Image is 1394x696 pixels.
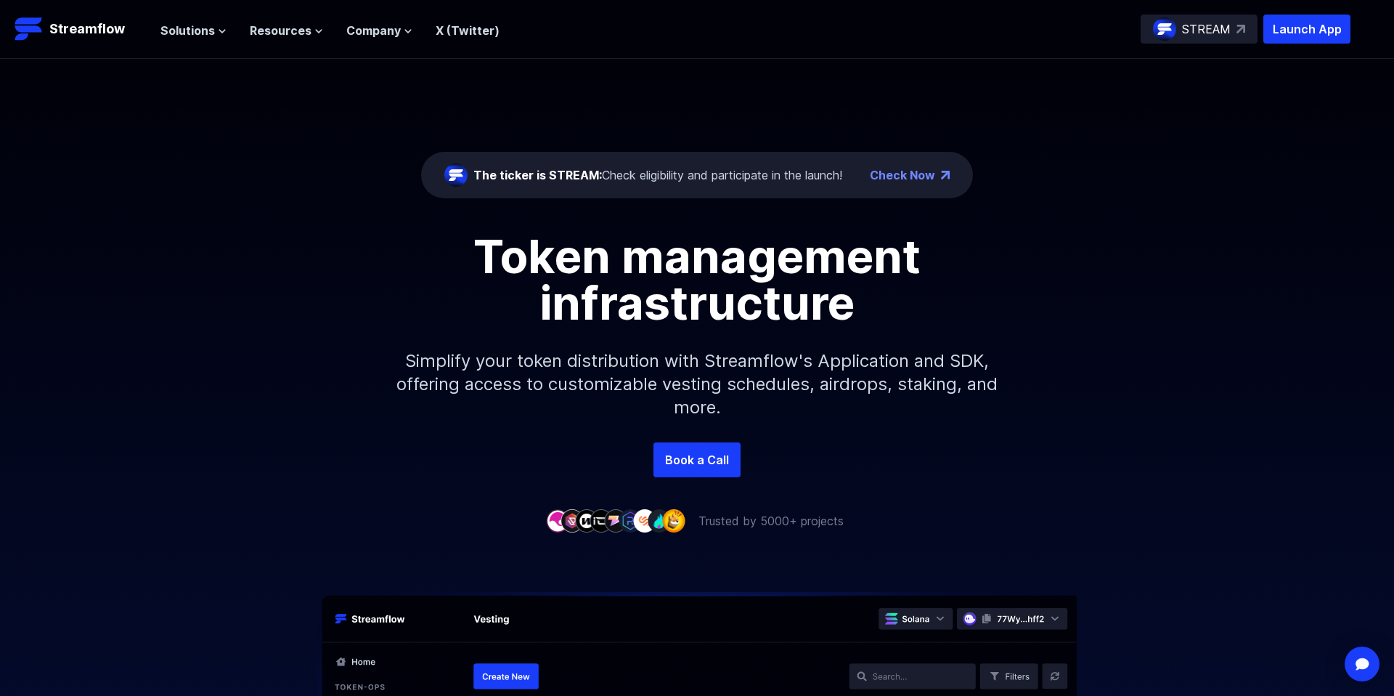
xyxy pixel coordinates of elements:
[561,509,584,532] img: company-2
[385,326,1009,442] p: Simplify your token distribution with Streamflow's Application and SDK, offering access to custom...
[15,15,44,44] img: Streamflow Logo
[604,509,627,532] img: company-5
[444,163,468,187] img: streamflow-logo-circle.png
[436,23,500,38] a: X (Twitter)
[1345,647,1379,681] div: Open Intercom Messenger
[590,509,613,532] img: company-4
[473,166,842,184] div: Check eligibility and participate in the launch!
[575,509,598,532] img: company-3
[49,19,125,39] p: Streamflow
[546,509,569,532] img: company-1
[648,509,671,532] img: company-8
[1236,25,1245,33] img: top-right-arrow.svg
[633,509,656,532] img: company-7
[619,509,642,532] img: company-6
[1141,15,1258,44] a: STREAM
[653,442,741,477] a: Book a Call
[941,171,950,179] img: top-right-arrow.png
[1263,15,1350,44] button: Launch App
[160,22,227,39] button: Solutions
[1182,20,1231,38] p: STREAM
[698,512,844,530] p: Trusted by 5000+ projects
[346,22,401,39] span: Company
[473,168,602,182] span: The ticker is STREAM:
[15,15,146,44] a: Streamflow
[870,166,935,184] a: Check Now
[346,22,412,39] button: Company
[160,22,215,39] span: Solutions
[370,233,1024,326] h1: Token management infrastructure
[662,509,685,532] img: company-9
[250,22,311,39] span: Resources
[1153,17,1176,41] img: streamflow-logo-circle.png
[250,22,323,39] button: Resources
